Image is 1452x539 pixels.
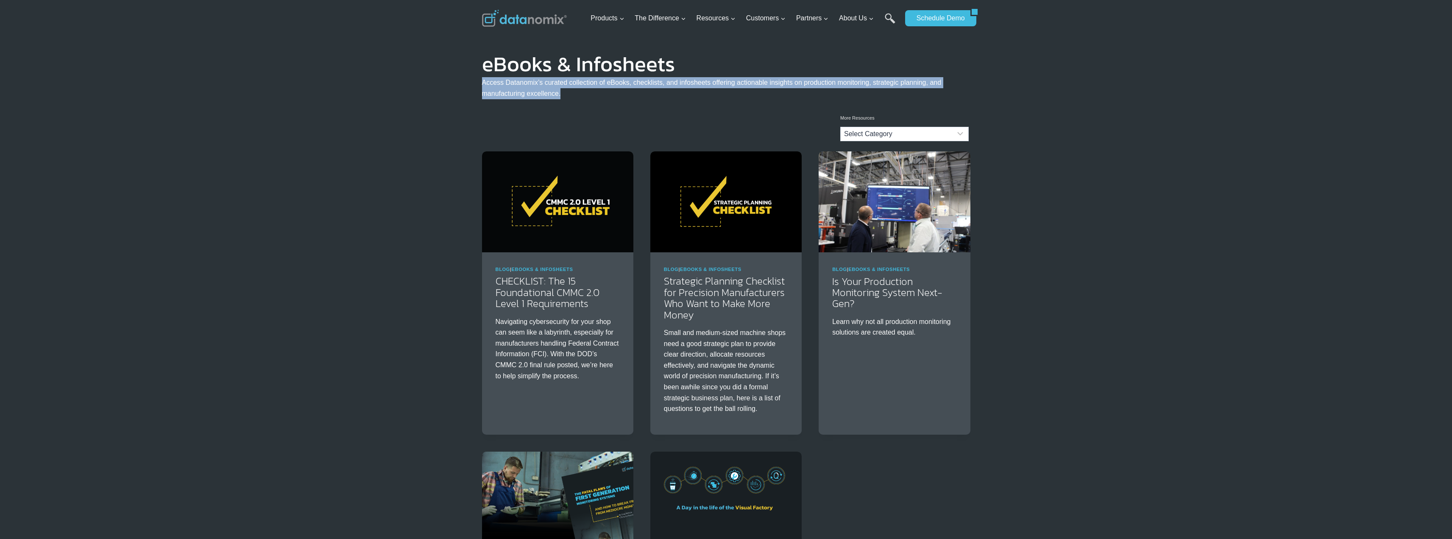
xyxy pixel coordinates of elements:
span: About Us [839,13,874,24]
a: eBooks & Infosheets [680,267,741,272]
a: Blog [664,267,679,272]
span: Products [591,13,624,24]
img: 15 practices focused on cyber hygiene [482,151,633,252]
span: Partners [796,13,828,24]
a: Schedule Demo [905,10,970,26]
span: | [832,267,910,272]
p: Learn why not all production monitoring solutions are created equal. [832,316,956,338]
span: | [496,267,573,272]
img: Datanomix [482,10,567,27]
span: Resources [697,13,736,24]
span: The Difference [635,13,686,24]
h1: eBooks & Infosheets [482,58,970,70]
p: Navigating cybersecurity for your shop can seem like a labyrinth, especially for manufacturers ha... [496,316,620,382]
a: CHECKLIST: The 15 Foundational CMMC 2.0 Level 1 Requirements [496,274,599,311]
a: Search [885,13,895,32]
a: eBooks & Infosheets [512,267,573,272]
img: Strategic Planning Checklist from Datanomix [650,151,802,252]
span: | [664,267,741,272]
nav: Primary Navigation [587,5,901,32]
a: eBooks & Infosheets [848,267,910,272]
a: Strategic Planning Checklist for Precision Manufacturers Who Want to Make More Money [664,274,785,322]
a: Blog [496,267,510,272]
p: More Resources [840,115,969,122]
p: Access Datanomix’s curated collection of eBooks, checklists, and infosheets offering actionable i... [482,77,970,99]
img: Is Your Production Monitoring System Next-Gen? [819,151,970,252]
a: Is Your Production Monitoring System Next-Gen? [832,274,942,311]
span: Customers [746,13,786,24]
p: Small and medium-sized machine shops need a good strategic plan to provide clear direction, alloc... [664,327,788,414]
a: Blog [832,267,847,272]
